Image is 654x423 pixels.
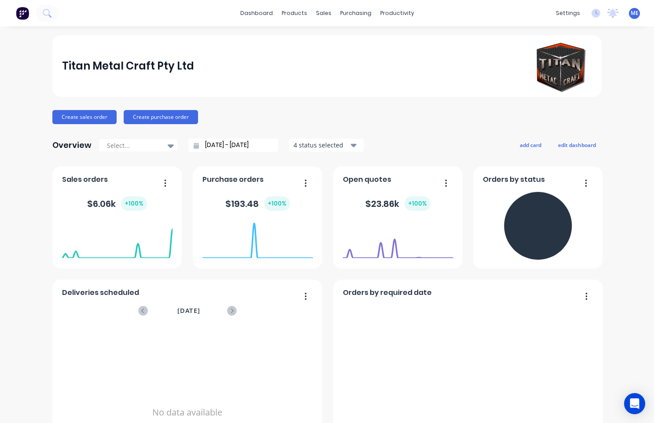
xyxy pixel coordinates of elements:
[343,174,391,185] span: Open quotes
[52,110,117,124] button: Create sales order
[277,7,312,20] div: products
[404,196,430,211] div: + 100 %
[289,139,364,152] button: 4 status selected
[264,196,290,211] div: + 100 %
[87,196,147,211] div: $ 6.06k
[514,139,547,151] button: add card
[312,7,336,20] div: sales
[62,57,194,75] div: Titan Metal Craft Pty Ltd
[177,306,200,316] span: [DATE]
[124,110,198,124] button: Create purchase order
[552,139,602,151] button: edit dashboard
[631,9,639,17] span: ME
[225,196,290,211] div: $ 193.48
[236,7,277,20] a: dashboard
[376,7,419,20] div: productivity
[62,174,108,185] span: Sales orders
[336,7,376,20] div: purchasing
[551,7,584,20] div: settings
[16,7,29,20] img: Factory
[121,196,147,211] div: + 100 %
[52,136,92,154] div: Overview
[530,40,592,92] img: Titan Metal Craft Pty Ltd
[624,393,645,414] div: Open Intercom Messenger
[202,174,264,185] span: Purchase orders
[483,174,545,185] span: Orders by status
[365,196,430,211] div: $ 23.86k
[294,140,349,150] div: 4 status selected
